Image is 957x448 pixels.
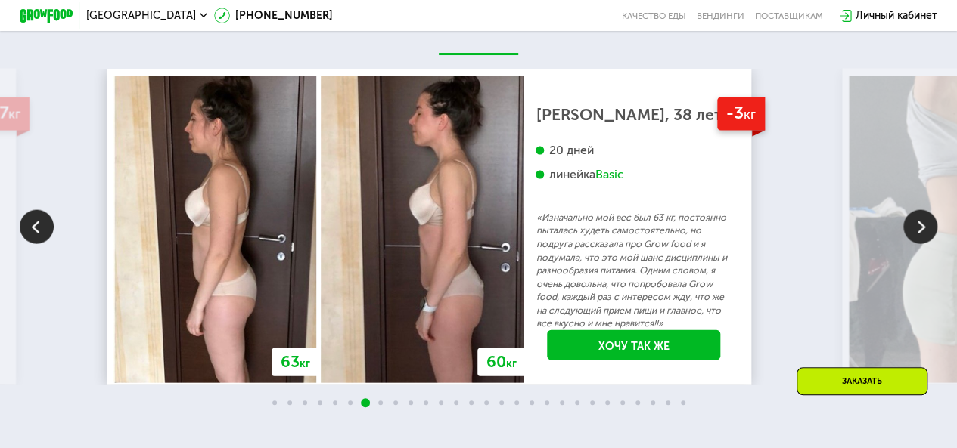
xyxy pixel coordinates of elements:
[506,357,517,370] span: кг
[697,11,744,21] a: Вендинги
[478,348,526,376] div: 60
[797,367,927,395] div: Заказать
[536,167,731,182] div: линейка
[744,107,756,122] span: кг
[214,8,333,23] a: [PHONE_NUMBER]
[622,11,686,21] a: Качество еды
[8,107,20,122] span: кг
[86,11,196,21] span: [GEOGRAPHIC_DATA]
[536,211,731,330] p: «Изначально мой вес был 63 кг, постоянно пыталась худеть самостоятельно, но подруга рассказала пр...
[547,330,719,360] a: Хочу так же
[300,357,310,370] span: кг
[536,143,731,158] div: 20 дней
[536,108,731,121] div: [PERSON_NAME], 38 лет
[595,167,624,182] div: Basic
[272,348,318,376] div: 63
[20,210,54,244] img: Slide left
[856,8,937,23] div: Личный кабинет
[755,11,823,21] div: поставщикам
[717,97,766,131] div: -3
[903,210,937,244] img: Slide right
